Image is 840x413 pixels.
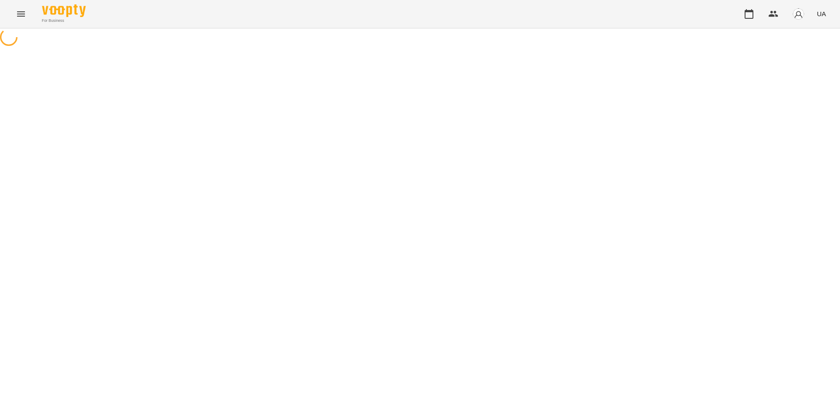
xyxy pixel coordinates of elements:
[10,3,31,24] button: Menu
[813,6,829,22] button: UA
[792,8,805,20] img: avatar_s.png
[42,4,86,17] img: Voopty Logo
[42,18,86,24] span: For Business
[817,9,826,18] span: UA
